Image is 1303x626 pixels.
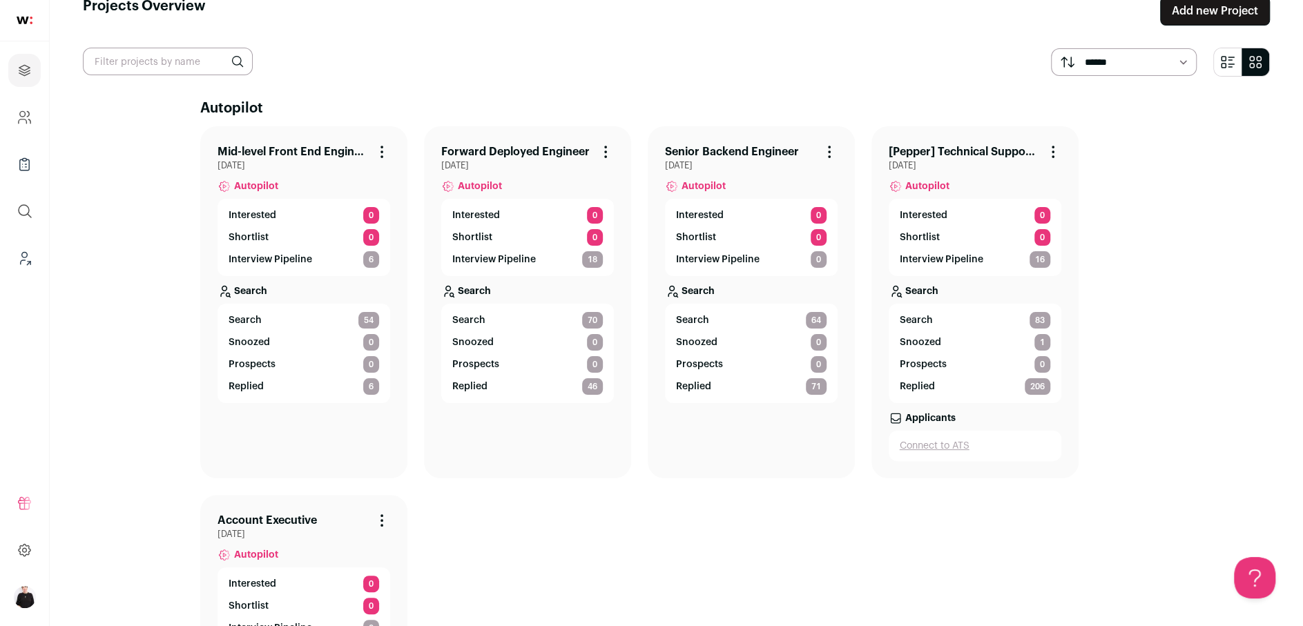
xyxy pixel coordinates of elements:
[363,251,379,268] span: 6
[452,356,603,373] a: Prospects 0
[676,335,717,349] p: Snoozed
[452,380,488,393] p: Replied
[676,378,827,395] a: Replied 71
[587,334,603,351] span: 0
[676,313,709,327] span: Search
[218,171,390,199] a: Autopilot
[452,251,603,268] a: Interview Pipeline 18
[218,144,368,160] a: Mid-level Front End Engineer at Pepper
[363,229,379,246] span: 0
[441,171,614,199] a: Autopilot
[229,598,379,614] a: Shortlist 0
[234,548,278,562] span: Autopilot
[900,439,1050,453] a: Connect to ATS
[1034,229,1050,246] span: 0
[358,312,379,329] span: 54
[900,358,947,371] p: Prospects
[811,229,827,246] span: 0
[806,312,827,329] span: 64
[8,54,41,87] a: Projects
[229,229,379,246] a: Shortlist 0
[682,284,715,298] p: Search
[229,207,379,224] a: Interested 0
[587,207,603,224] span: 0
[452,231,492,244] p: Shortlist
[900,380,935,393] p: Replied
[676,207,827,224] a: Interested 0
[452,313,485,327] span: Search
[363,576,379,592] span: 0
[229,253,312,266] p: Interview Pipeline
[229,378,379,395] a: Replied 6
[218,540,390,567] a: Autopilot
[363,207,379,224] span: 0
[17,17,32,24] img: wellfound-shorthand-0d5821cbd27db2630d0214b213865d53afaa358527fdda9d0ea32b1df1b89c2c.svg
[889,403,1061,431] a: Applicants
[806,378,827,395] span: 71
[218,276,390,304] a: Search
[452,229,603,246] a: Shortlist 0
[597,144,614,160] button: Project Actions
[8,242,41,275] a: Leads (Backoffice)
[234,284,267,298] p: Search
[229,577,276,591] p: Interested
[889,276,1061,304] a: Search
[900,335,941,349] p: Snoozed
[229,231,269,244] p: Shortlist
[1030,251,1050,268] span: 16
[905,284,938,298] p: Search
[229,576,379,592] a: Interested 0
[900,312,1050,329] a: Search 83
[582,312,603,329] span: 70
[900,251,1050,268] a: Interview Pipeline 16
[452,253,536,266] p: Interview Pipeline
[441,144,590,160] a: Forward Deployed Engineer
[900,207,1050,224] a: Interested 0
[452,334,603,351] a: Snoozed 0
[363,334,379,351] span: 0
[676,208,724,222] p: Interested
[900,356,1050,373] a: Prospects 0
[665,171,838,199] a: Autopilot
[452,378,603,395] a: Replied 46
[665,160,838,171] span: [DATE]
[811,356,827,373] span: 0
[452,358,499,371] p: Prospects
[229,334,379,351] a: Snoozed 0
[200,99,1153,118] h2: Autopilot
[441,276,614,304] a: Search
[1234,557,1275,598] iframe: Toggle Customer Support
[682,179,726,193] span: Autopilot
[458,284,491,298] p: Search
[676,334,827,351] a: Snoozed 0
[1034,356,1050,373] span: 0
[1034,207,1050,224] span: 0
[811,207,827,224] span: 0
[811,334,827,351] span: 0
[452,335,494,349] p: Snoozed
[811,251,827,268] span: 0
[900,313,933,327] span: Search
[676,229,827,246] a: Shortlist 0
[374,144,390,160] button: Project Actions
[676,231,716,244] p: Shortlist
[665,276,838,304] a: Search
[218,160,390,171] span: [DATE]
[900,231,940,244] p: Shortlist
[889,144,1039,160] a: [Pepper] Technical Support Engineer
[229,251,379,268] a: Interview Pipeline 6
[229,356,379,373] a: Prospects 0
[1034,334,1050,351] span: 1
[582,378,603,395] span: 46
[229,312,379,329] a: Search 54
[234,179,278,193] span: Autopilot
[229,335,270,349] p: Snoozed
[889,160,1061,171] span: [DATE]
[363,378,379,395] span: 6
[587,229,603,246] span: 0
[676,251,827,268] a: Interview Pipeline 0
[821,144,838,160] button: Project Actions
[900,229,1050,246] a: Shortlist 0
[229,380,264,393] p: Replied
[676,380,711,393] p: Replied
